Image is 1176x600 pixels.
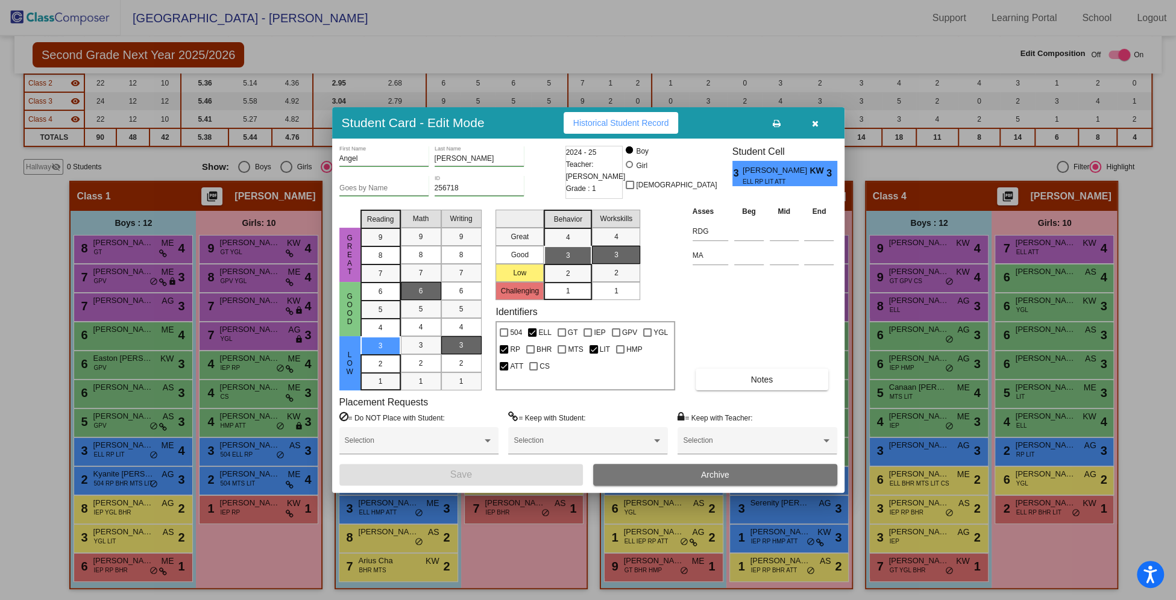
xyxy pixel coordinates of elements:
button: Historical Student Record [564,112,679,134]
label: Identifiers [495,306,537,317]
th: Asses [690,205,731,218]
span: 8 [379,250,383,261]
span: Save [450,469,472,480]
span: 2024 - 25 [566,146,597,158]
th: End [801,205,837,218]
span: Historical Student Record [573,118,669,128]
button: Notes [696,369,828,390]
span: 3 [419,340,423,351]
span: 6 [459,286,464,296]
span: 3 [732,166,743,181]
span: GT [568,325,578,340]
span: Grade : 1 [566,183,596,195]
span: YGL [653,325,668,340]
span: BHR [536,342,552,357]
label: = Keep with Teacher: [678,411,752,423]
span: 4 [614,231,618,242]
span: 2 [459,358,464,369]
span: Reading [367,214,394,225]
span: Good [344,292,355,326]
input: goes by name [339,184,429,193]
span: 7 [419,267,423,278]
span: 2 [419,358,423,369]
div: Boy [635,146,649,157]
span: 5 [419,304,423,314]
span: Teacher: [PERSON_NAME] [566,158,626,183]
span: 7 [459,267,464,278]
span: 1 [566,286,570,296]
span: 9 [379,232,383,243]
span: 3 [566,250,570,261]
span: 7 [379,268,383,279]
span: 8 [419,249,423,260]
span: 8 [459,249,464,260]
input: assessment [693,246,728,264]
span: LIT [600,342,610,357]
span: KW [810,164,826,177]
span: 9 [459,231,464,242]
span: 1 [419,376,423,387]
span: Writing [450,213,472,224]
span: Math [413,213,429,224]
span: 2 [614,267,618,278]
label: = Keep with Student: [508,411,585,423]
span: ELL RP LIT ATT [743,177,801,186]
span: 5 [379,304,383,315]
span: ELL [538,325,551,340]
span: 1 [379,376,383,387]
span: Low [344,351,355,376]
span: 4 [566,232,570,243]
span: 9 [419,231,423,242]
label: Placement Requests [339,396,429,408]
span: Workskills [600,213,632,224]
input: Enter ID [435,184,524,193]
span: IEP [594,325,605,340]
span: MTS [568,342,583,357]
h3: Student Card - Edit Mode [342,115,485,130]
span: [PERSON_NAME] [743,164,810,177]
span: Great [344,234,355,276]
span: 3 [459,340,464,351]
span: 4 [379,322,383,333]
span: Archive [701,470,729,480]
input: assessment [693,222,728,240]
span: 5 [459,304,464,314]
span: HMP [626,342,643,357]
span: 1 [614,286,618,296]
h3: Student Cell [732,146,837,157]
span: 4 [459,322,464,333]
span: 4 [419,322,423,333]
span: Notes [751,375,773,384]
label: = Do NOT Place with Student: [339,411,445,423]
span: [DEMOGRAPHIC_DATA] [636,178,717,192]
span: CS [539,359,550,373]
button: Archive [593,464,837,486]
span: 2 [566,268,570,279]
span: 2 [379,358,383,369]
span: ATT [510,359,523,373]
span: 3 [379,340,383,351]
div: Girl [635,160,647,171]
span: 6 [379,286,383,297]
span: 6 [419,286,423,296]
span: 3 [614,249,618,260]
button: Save [339,464,583,486]
span: 3 [826,166,837,181]
span: 504 [510,325,522,340]
th: Mid [767,205,802,218]
span: Behavior [554,214,582,225]
span: GPV [622,325,637,340]
span: RP [510,342,520,357]
th: Beg [731,205,767,218]
span: 1 [459,376,464,387]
